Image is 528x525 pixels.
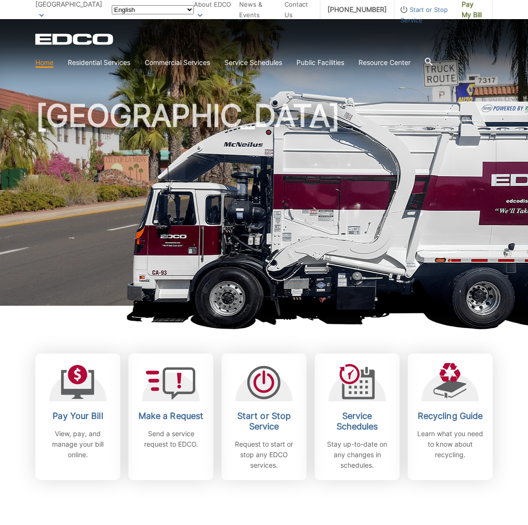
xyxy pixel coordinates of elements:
h2: Pay Your Bill [42,411,113,421]
a: EDCD logo. Return to the homepage. [35,33,115,45]
p: Stay up-to-date on any changes in schedules. [322,439,392,471]
h2: Service Schedules [322,411,392,432]
h2: Recycling Guide [415,411,486,421]
select: Select a language [112,5,194,14]
a: Service Schedules Stay up-to-date on any changes in schedules. [315,354,400,480]
p: View, pay, and manage your bill online. [42,429,113,460]
a: Residential Services [68,57,130,68]
a: Service Schedules [224,57,282,68]
p: Send a service request to EDCO. [136,429,206,450]
p: Learn what you need to know about recycling. [415,429,486,460]
p: Request to start or stop any EDCO services. [229,439,299,471]
h2: Start or Stop Service [229,411,299,432]
a: Recycling Guide Learn what you need to know about recycling. [408,354,493,480]
h1: [GEOGRAPHIC_DATA] [35,100,493,310]
a: Resource Center [359,57,411,68]
a: Public Facilities [296,57,344,68]
a: Make a Request Send a service request to EDCO. [128,354,213,480]
a: Home [35,57,53,68]
a: Pay Your Bill View, pay, and manage your bill online. [35,354,120,480]
a: Commercial Services [145,57,210,68]
h2: Make a Request [136,411,206,421]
